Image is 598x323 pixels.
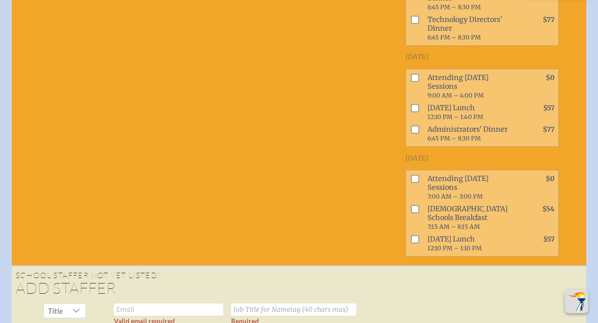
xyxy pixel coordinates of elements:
[406,154,428,162] span: [DATE]
[427,34,481,41] span: 6:45 PM – 8:30 PM
[565,290,588,313] button: Scroll Top
[543,104,555,112] span: $57
[546,175,555,183] span: $0
[406,53,428,61] span: [DATE]
[543,125,555,134] span: $77
[427,92,484,99] span: 9:00 AM – 4:00 PM
[546,74,555,82] span: $0
[48,306,63,315] span: Title
[567,292,586,311] img: To the top
[427,3,481,11] span: 6:45 PM – 8:30 PM
[427,135,481,142] span: 6:45 PM – 8:30 PM
[542,205,555,213] span: $54
[427,193,483,200] span: 7:00 AM – 3:00 PM
[424,71,515,101] span: Attending [DATE] Sessions
[424,101,515,123] span: [DATE] Lunch
[543,235,555,243] span: $57
[424,233,515,254] span: [DATE] Lunch
[424,202,515,233] span: [DEMOGRAPHIC_DATA] Schools Breakfast
[427,244,482,252] span: 12:10 PM – 1:10 PM
[44,304,67,318] span: Title
[424,13,515,43] span: Technology Directors' Dinner
[424,123,515,144] span: Administrators' Dinner
[114,303,223,316] input: Email
[427,223,480,230] span: 7:15 AM – 8:15 AM
[543,16,555,24] span: $77
[427,113,483,121] span: 12:10 PM – 1:40 PM
[424,172,515,202] span: Attending [DATE] Sessions
[231,303,356,316] input: Job Title for Nametag (40 chars max)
